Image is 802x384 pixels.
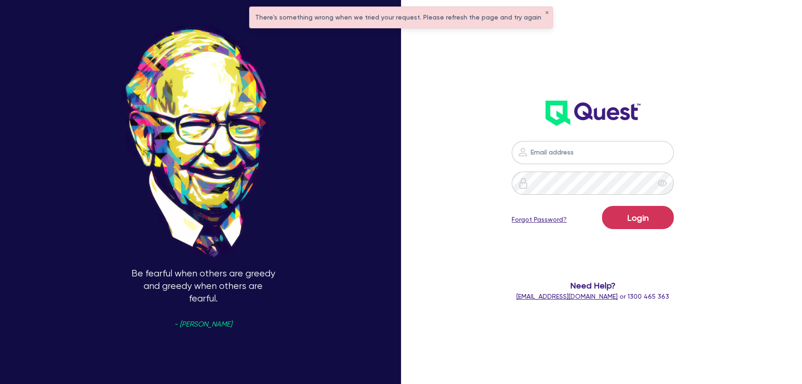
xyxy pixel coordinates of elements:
a: [EMAIL_ADDRESS][DOMAIN_NAME] [516,293,618,300]
img: wH2k97JdezQIQAAAABJRU5ErkJggg== [545,101,640,126]
img: icon-password [517,147,528,158]
span: or 1300 465 363 [516,293,669,300]
span: Need Help? [487,279,699,292]
input: Email address [512,141,674,164]
button: Login [602,206,674,229]
span: - [PERSON_NAME] [174,321,232,328]
span: eye [658,179,667,188]
a: Forgot Password? [512,215,567,224]
img: icon-password [518,178,529,189]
